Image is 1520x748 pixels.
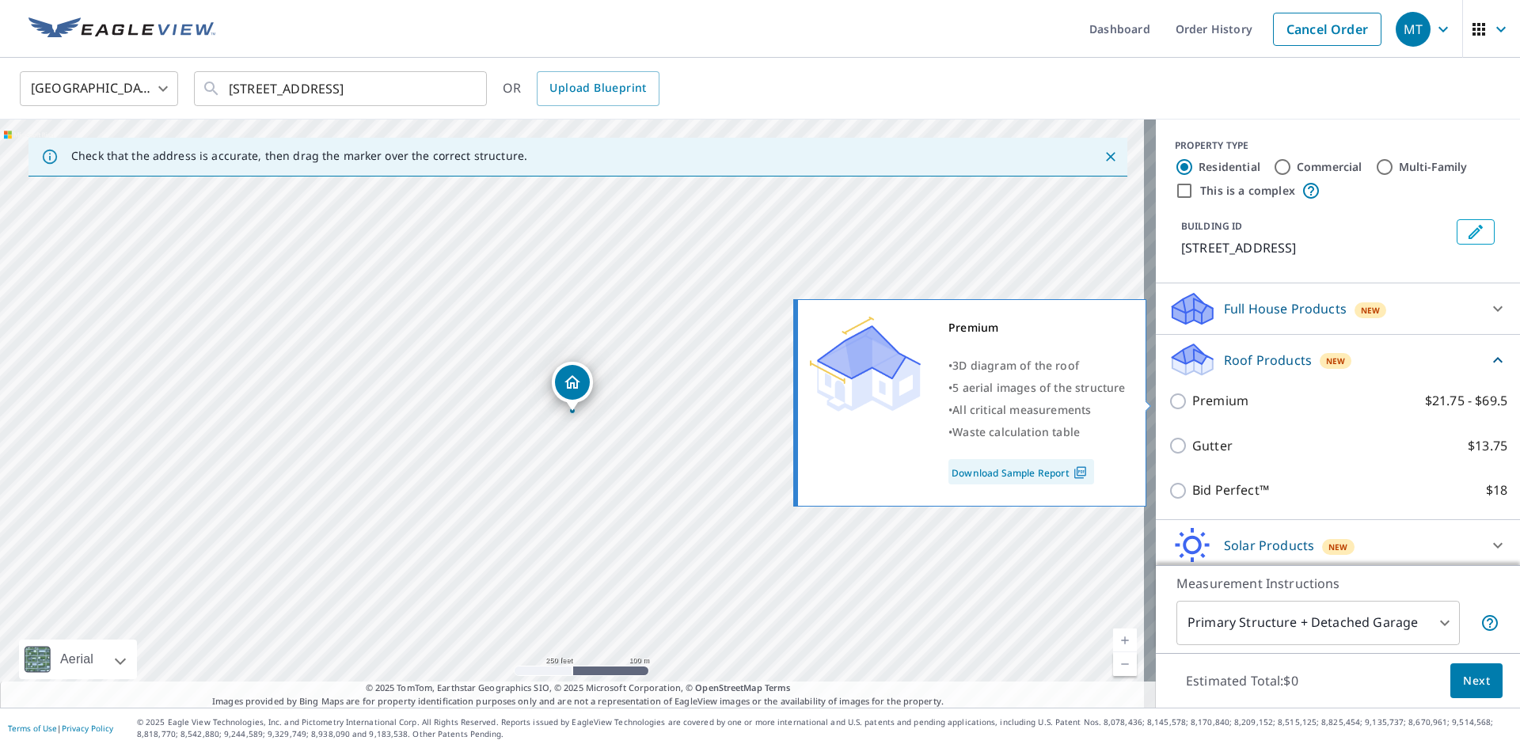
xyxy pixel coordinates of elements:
span: New [1328,541,1348,553]
a: Download Sample Report [948,459,1094,484]
span: Upload Blueprint [549,78,646,98]
a: Terms [765,682,791,693]
div: Premium [948,317,1126,339]
img: EV Logo [28,17,215,41]
a: Privacy Policy [62,723,113,734]
input: Search by address or latitude-longitude [229,66,454,111]
span: New [1361,304,1381,317]
div: Solar ProductsNew [1168,526,1507,564]
p: | [8,723,113,733]
p: Premium [1192,391,1248,411]
a: Cancel Order [1273,13,1381,46]
p: $21.75 - $69.5 [1425,391,1507,411]
p: $13.75 [1468,436,1507,456]
button: Next [1450,663,1503,699]
p: Roof Products [1224,351,1312,370]
p: Bid Perfect™ [1192,480,1269,500]
div: • [948,355,1126,377]
a: OpenStreetMap [695,682,762,693]
div: MT [1396,12,1431,47]
div: Aerial [55,640,98,679]
a: Current Level 17, Zoom Out [1113,652,1137,676]
a: Current Level 17, Zoom In [1113,628,1137,652]
p: © 2025 Eagle View Technologies, Inc. and Pictometry International Corp. All Rights Reserved. Repo... [137,716,1512,740]
p: BUILDING ID [1181,219,1242,233]
p: Measurement Instructions [1176,574,1499,593]
div: Aerial [19,640,137,679]
div: [GEOGRAPHIC_DATA] [20,66,178,111]
span: Next [1463,671,1490,691]
div: • [948,421,1126,443]
span: Your report will include the primary structure and a detached garage if one exists. [1480,613,1499,632]
p: Estimated Total: $0 [1173,663,1311,698]
button: Close [1100,146,1121,167]
label: This is a complex [1200,183,1295,199]
span: Waste calculation table [952,424,1080,439]
span: © 2025 TomTom, Earthstar Geographics SIO, © 2025 Microsoft Corporation, © [366,682,791,695]
img: Premium [810,317,921,412]
span: 3D diagram of the roof [952,358,1079,373]
label: Commercial [1297,159,1362,175]
div: Roof ProductsNew [1168,341,1507,378]
p: $18 [1486,480,1507,500]
label: Multi-Family [1399,159,1468,175]
div: Full House ProductsNew [1168,290,1507,328]
a: Terms of Use [8,723,57,734]
label: Residential [1199,159,1260,175]
p: Check that the address is accurate, then drag the marker over the correct structure. [71,149,527,163]
p: Solar Products [1224,536,1314,555]
div: PROPERTY TYPE [1175,139,1501,153]
span: 5 aerial images of the structure [952,380,1125,395]
div: Dropped pin, building 1, Residential property, 1124 Samar Rd Cocoa Beach, FL 32931 [552,362,593,411]
div: OR [503,71,659,106]
p: Full House Products [1224,299,1347,318]
p: Gutter [1192,436,1233,456]
a: Upload Blueprint [537,71,659,106]
div: • [948,377,1126,399]
span: New [1326,355,1346,367]
button: Edit building 1 [1457,219,1495,245]
img: Pdf Icon [1070,465,1091,480]
span: All critical measurements [952,402,1091,417]
div: • [948,399,1126,421]
div: Primary Structure + Detached Garage [1176,601,1460,645]
p: [STREET_ADDRESS] [1181,238,1450,257]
